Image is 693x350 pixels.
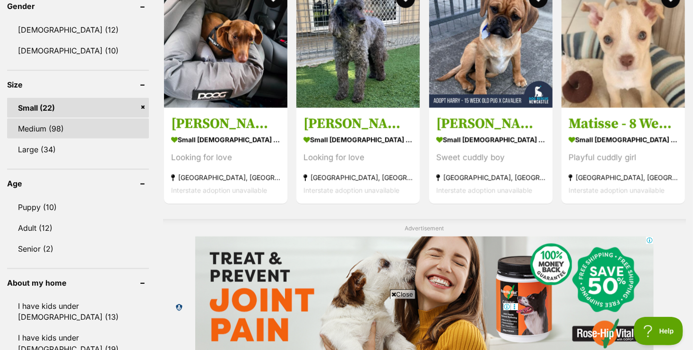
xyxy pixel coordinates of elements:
strong: [GEOGRAPHIC_DATA], [GEOGRAPHIC_DATA] [303,171,413,184]
a: [DEMOGRAPHIC_DATA] (12) [7,20,149,40]
a: Adult (12) [7,218,149,238]
div: Playful cuddly girl [569,151,678,164]
a: [PERSON_NAME] small [DEMOGRAPHIC_DATA] Dog Looking for love [GEOGRAPHIC_DATA], [GEOGRAPHIC_DATA] ... [164,108,287,204]
a: Puppy (10) [7,197,149,217]
strong: [GEOGRAPHIC_DATA], [GEOGRAPHIC_DATA] [569,171,678,184]
iframe: Advertisement [174,303,519,345]
a: [PERSON_NAME] - 15 Week Old Pug X Cavalier small [DEMOGRAPHIC_DATA] Dog Sweet cuddly boy [GEOGRAP... [429,108,553,204]
a: Senior (2) [7,239,149,259]
strong: small [DEMOGRAPHIC_DATA] Dog [569,133,678,147]
span: Interstate adoption unavailable [569,186,665,194]
h3: [PERSON_NAME] [171,115,280,133]
a: [DEMOGRAPHIC_DATA] (10) [7,41,149,61]
strong: small [DEMOGRAPHIC_DATA] Dog [436,133,546,147]
span: Interstate adoption unavailable [303,186,399,194]
div: Looking for love [171,151,280,164]
a: Medium (98) [7,119,149,139]
strong: [GEOGRAPHIC_DATA], [GEOGRAPHIC_DATA] [436,171,546,184]
strong: small [DEMOGRAPHIC_DATA] Dog [303,133,413,147]
a: Large (34) [7,140,149,159]
h3: Matisse - 8 Week Old Maltese X [569,115,678,133]
strong: small [DEMOGRAPHIC_DATA] Dog [171,133,280,147]
header: Size [7,80,149,89]
a: I have kids under [DEMOGRAPHIC_DATA] (13) [7,296,149,327]
header: Age [7,179,149,188]
iframe: Help Scout Beacon - Open [634,317,684,345]
h3: [PERSON_NAME] - 15 Week Old Pug X Cavalier [436,115,546,133]
span: Interstate adoption unavailable [436,186,532,194]
div: Looking for love [303,151,413,164]
span: Interstate adoption unavailable [171,186,267,194]
a: [PERSON_NAME] small [DEMOGRAPHIC_DATA] Dog Looking for love [GEOGRAPHIC_DATA], [GEOGRAPHIC_DATA] ... [296,108,420,204]
div: Sweet cuddly boy [436,151,546,164]
header: About my home [7,279,149,287]
span: Close [390,289,416,299]
a: Matisse - 8 Week Old Maltese X small [DEMOGRAPHIC_DATA] Dog Playful cuddly girl [GEOGRAPHIC_DATA]... [562,108,685,204]
a: Small (22) [7,98,149,118]
h3: [PERSON_NAME] [303,115,413,133]
strong: [GEOGRAPHIC_DATA], [GEOGRAPHIC_DATA] [171,171,280,184]
header: Gender [7,2,149,10]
